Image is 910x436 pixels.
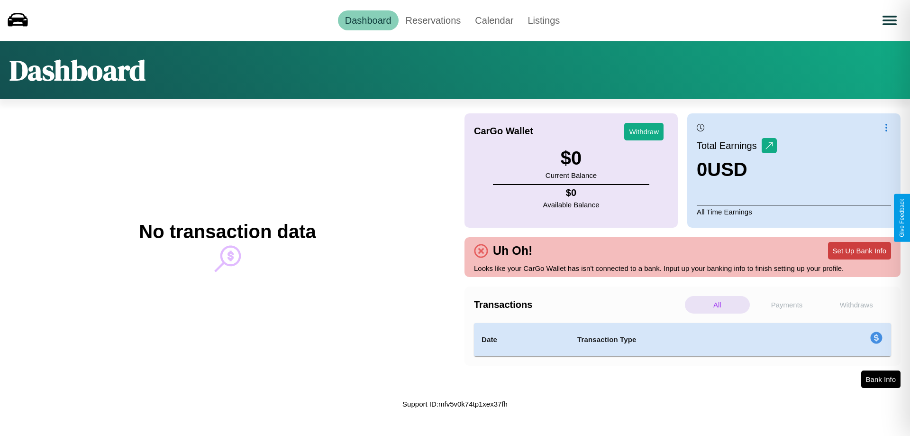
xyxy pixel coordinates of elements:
a: Reservations [399,10,468,30]
h2: No transaction data [139,221,316,242]
h3: 0 USD [697,159,777,180]
a: Dashboard [338,10,399,30]
button: Bank Info [861,371,901,388]
p: Payments [755,296,819,314]
p: All Time Earnings [697,205,891,218]
p: Total Earnings [697,137,762,154]
table: simple table [474,323,891,356]
h3: $ 0 [546,148,597,169]
p: Support ID: mfv5v0k74tp1xex37fh [402,398,508,410]
p: Looks like your CarGo Wallet has isn't connected to a bank. Input up your banking info to finish ... [474,262,891,275]
p: Current Balance [546,169,597,182]
button: Withdraw [624,123,664,140]
div: Give Feedback [899,199,905,237]
h4: $ 0 [543,187,600,198]
p: Withdraws [824,296,889,314]
p: Available Balance [543,198,600,211]
h1: Dashboard [9,51,146,90]
a: Listings [520,10,567,30]
h4: Transactions [474,299,682,310]
a: Calendar [468,10,520,30]
p: All [685,296,750,314]
h4: Date [482,334,562,345]
h4: Uh Oh! [488,244,537,258]
button: Set Up Bank Info [828,242,891,260]
button: Open menu [876,7,903,34]
h4: Transaction Type [577,334,792,345]
h4: CarGo Wallet [474,126,533,137]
